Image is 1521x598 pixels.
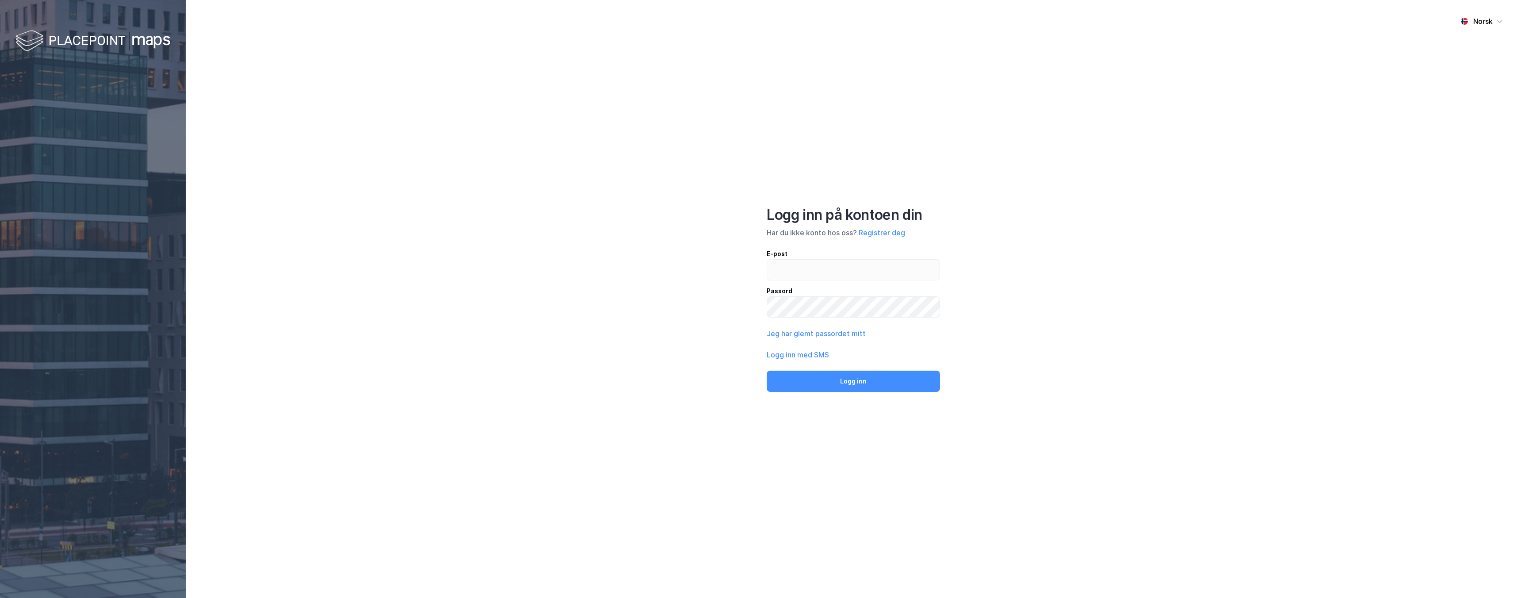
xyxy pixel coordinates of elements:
div: Norsk [1473,16,1493,27]
button: Jeg har glemt passordet mitt [767,328,866,339]
button: Logg inn med SMS [767,349,829,360]
div: Passord [767,286,940,296]
div: E-post [767,249,940,259]
img: logo-white.f07954bde2210d2a523dddb988cd2aa7.svg [15,28,170,54]
button: Registrer deg [859,227,905,238]
button: Logg inn [767,371,940,392]
div: Logg inn på kontoen din [767,206,940,224]
div: Har du ikke konto hos oss? [767,227,940,238]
